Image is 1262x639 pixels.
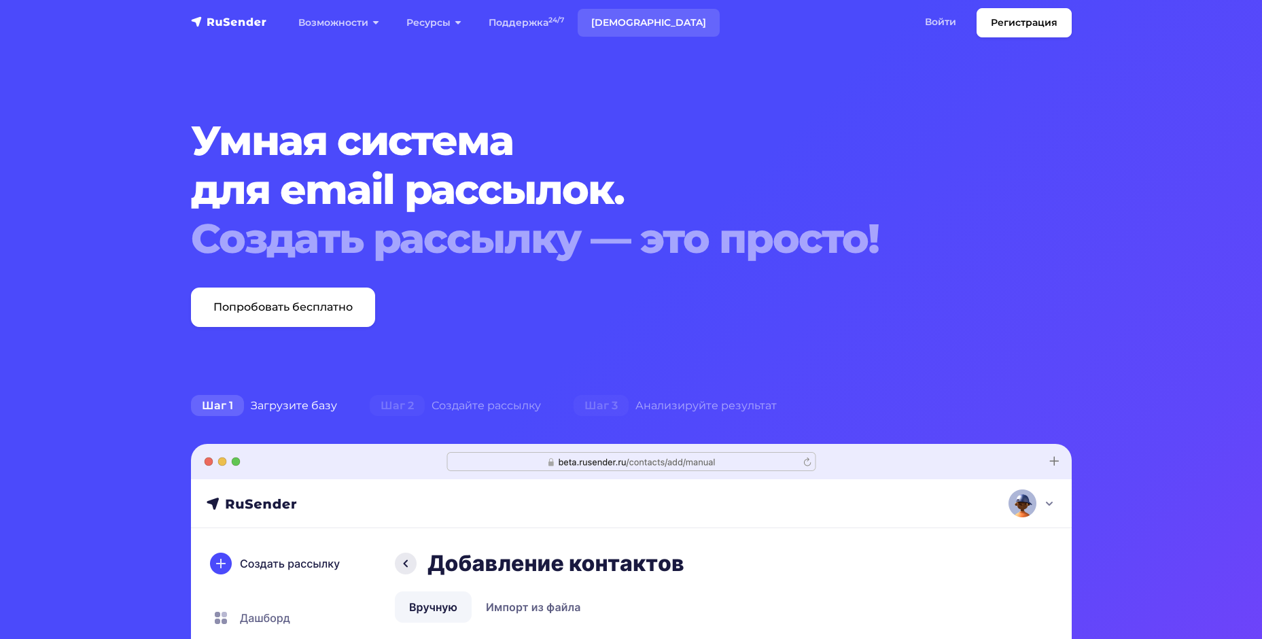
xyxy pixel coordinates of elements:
img: RuSender [191,15,267,29]
a: Ресурсы [393,9,475,37]
a: Попробовать бесплатно [191,288,375,327]
a: Поддержка24/7 [475,9,578,37]
a: Войти [911,8,970,36]
div: Создайте рассылку [353,392,557,419]
span: Шаг 1 [191,395,244,417]
div: Анализируйте результат [557,392,793,419]
a: Возможности [285,9,393,37]
a: Регистрация [977,8,1072,37]
span: Шаг 2 [370,395,425,417]
h1: Умная система для email рассылок. [191,116,997,263]
a: [DEMOGRAPHIC_DATA] [578,9,720,37]
sup: 24/7 [548,16,564,24]
div: Создать рассылку — это просто! [191,214,997,263]
div: Загрузите базу [175,392,353,419]
span: Шаг 3 [574,395,629,417]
